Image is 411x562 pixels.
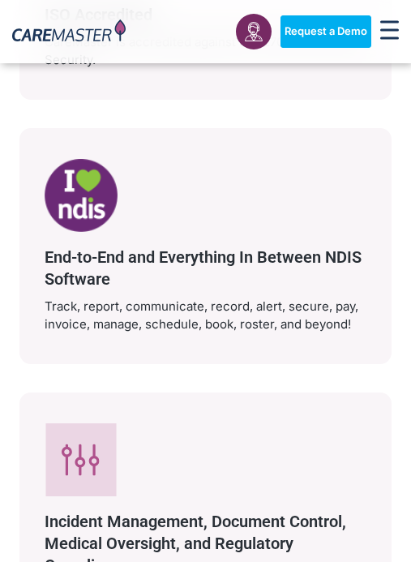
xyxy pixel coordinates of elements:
a: Request a Demo [280,15,371,48]
img: CareMaster Logo [12,19,126,45]
span: End-to-End and Everything In Between NDIS Software [45,247,362,289]
span: Request a Demo [285,25,367,38]
p: Track, report, communicate, record, alert, secure, pay, invoice, manage, schedule, book, roster, ... [45,298,366,333]
div: Menu Toggle [380,20,399,43]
